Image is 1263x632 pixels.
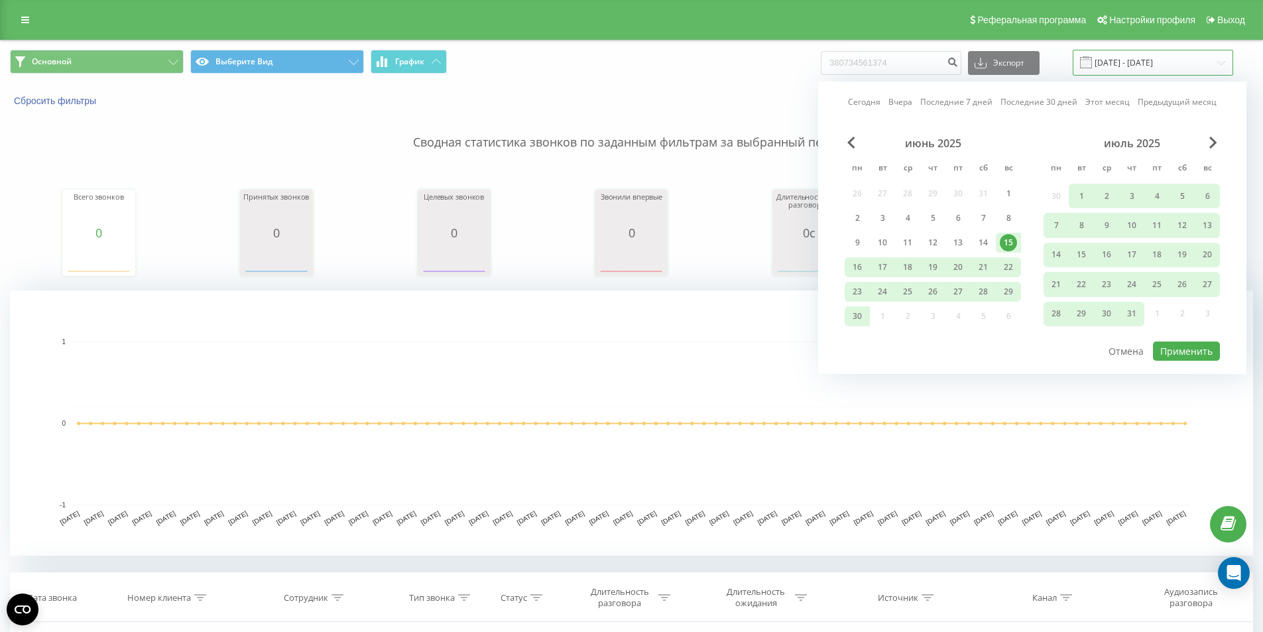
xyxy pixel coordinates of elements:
div: чт 12 июня 2025 г. [920,233,945,253]
div: 12 [924,234,941,251]
text: [DATE] [564,509,585,526]
div: вс 20 июля 2025 г. [1195,243,1220,267]
abbr: вторник [872,159,892,179]
div: вс 6 июля 2025 г. [1195,184,1220,208]
div: пт 11 июля 2025 г. [1144,213,1170,237]
text: [DATE] [636,509,658,526]
div: Дата звонка [27,592,77,603]
text: [DATE] [876,509,898,526]
div: 28 [975,283,992,300]
div: 18 [1148,246,1166,263]
text: [DATE] [1141,509,1163,526]
text: [DATE] [828,509,850,526]
div: 0с [776,226,842,239]
text: [DATE] [324,509,345,526]
text: [DATE] [853,509,874,526]
svg: A chart. [598,239,664,279]
div: чт 10 июля 2025 г. [1119,213,1144,237]
text: [DATE] [59,509,81,526]
div: 10 [1123,217,1140,234]
div: 11 [899,234,916,251]
div: 2 [849,210,866,227]
text: [DATE] [299,509,321,526]
p: Сводная статистика звонков по заданным фильтрам за выбранный период [10,107,1253,151]
div: вс 1 июня 2025 г. [996,184,1021,204]
text: [DATE] [1069,509,1091,526]
div: Статус [501,592,527,603]
div: Принятых звонков [243,193,310,226]
div: 14 [975,234,992,251]
div: Аудиозапись разговора [1148,586,1234,609]
div: 15 [1073,246,1090,263]
text: [DATE] [395,509,417,526]
div: 12 [1173,217,1191,234]
div: 7 [975,210,992,227]
div: вс 22 июня 2025 г. [996,257,1021,277]
div: 1 [1000,185,1017,202]
div: сб 7 июня 2025 г. [971,208,996,228]
div: 13 [949,234,967,251]
div: 7 [1048,217,1065,234]
span: Настройки профиля [1109,15,1195,25]
text: [DATE] [540,509,562,526]
div: пт 20 июня 2025 г. [945,257,971,277]
abbr: среда [898,159,918,179]
span: График [395,57,424,66]
div: 20 [949,259,967,276]
button: Экспорт [968,51,1040,75]
button: Применить [1153,342,1220,361]
div: Источник [878,592,918,603]
div: 31 [1123,305,1140,322]
text: [DATE] [467,509,489,526]
div: 2 [1098,188,1115,205]
div: пн 14 июля 2025 г. [1044,243,1069,267]
div: пн 2 июня 2025 г. [845,208,870,228]
div: ср 30 июля 2025 г. [1094,302,1119,326]
div: июль 2025 [1044,137,1220,150]
text: [DATE] [996,509,1018,526]
div: 22 [1073,276,1090,293]
abbr: суббота [1172,159,1192,179]
text: [DATE] [973,509,994,526]
div: вт 17 июня 2025 г. [870,257,895,277]
div: пн 16 июня 2025 г. [845,257,870,277]
div: 6 [1199,188,1216,205]
abbr: суббота [973,159,993,179]
abbr: среда [1097,159,1116,179]
div: 25 [1148,276,1166,293]
div: сб 21 июня 2025 г. [971,257,996,277]
svg: A chart. [10,290,1253,556]
span: Previous Month [847,137,855,149]
div: пт 27 июня 2025 г. [945,282,971,302]
text: [DATE] [1045,509,1067,526]
div: Целевых звонков [421,193,487,226]
div: чт 24 июля 2025 г. [1119,272,1144,296]
div: 18 [899,259,916,276]
text: [DATE] [371,509,393,526]
div: 13 [1199,217,1216,234]
svg: A chart. [66,239,132,279]
div: вт 29 июля 2025 г. [1069,302,1094,326]
text: [DATE] [227,509,249,526]
text: [DATE] [516,509,538,526]
text: [DATE] [900,509,922,526]
button: Open CMP widget [7,594,38,625]
text: [DATE] [660,509,682,526]
abbr: воскресенье [998,159,1018,179]
button: Отмена [1101,342,1151,361]
button: График [371,50,447,74]
text: [DATE] [780,509,802,526]
text: [DATE] [83,509,105,526]
div: 16 [849,259,866,276]
text: [DATE] [347,509,369,526]
abbr: вторник [1071,159,1091,179]
svg: A chart. [776,239,842,279]
div: Канал [1032,592,1057,603]
abbr: четверг [1122,159,1142,179]
div: Номер клиента [127,592,191,603]
div: 3 [874,210,891,227]
div: вс 27 июля 2025 г. [1195,272,1220,296]
div: 20 [1199,246,1216,263]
